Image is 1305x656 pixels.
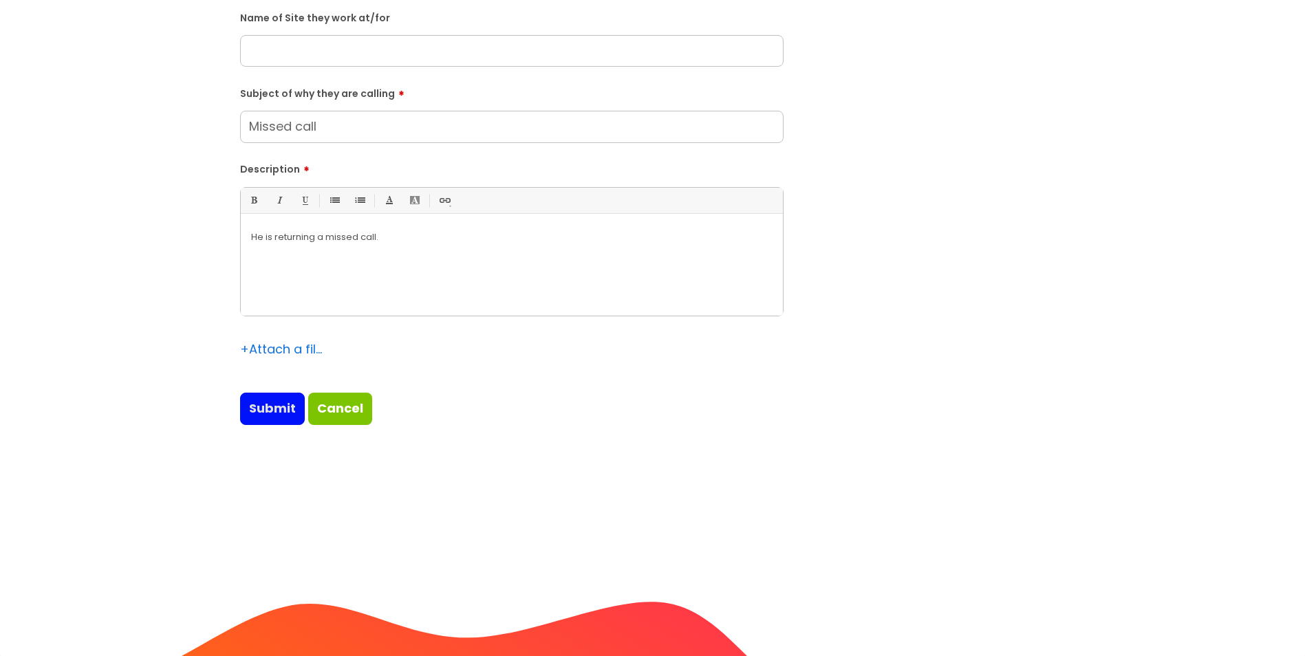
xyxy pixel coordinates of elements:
a: Underline(Ctrl-U) [296,192,313,209]
a: Bold (Ctrl-B) [245,192,262,209]
label: Description [240,159,784,175]
label: Name of Site they work at/for [240,10,784,24]
a: Font Color [380,192,398,209]
a: Italic (Ctrl-I) [270,192,288,209]
a: Cancel [308,393,372,424]
input: Submit [240,393,305,424]
a: Link [435,192,453,209]
a: 1. Ordered List (Ctrl-Shift-8) [351,192,368,209]
a: Back Color [406,192,423,209]
p: He is returning a missed call. [251,231,773,243]
a: • Unordered List (Ctrl-Shift-7) [325,192,343,209]
label: Subject of why they are calling [240,83,784,100]
div: Attach a file [240,338,323,360]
